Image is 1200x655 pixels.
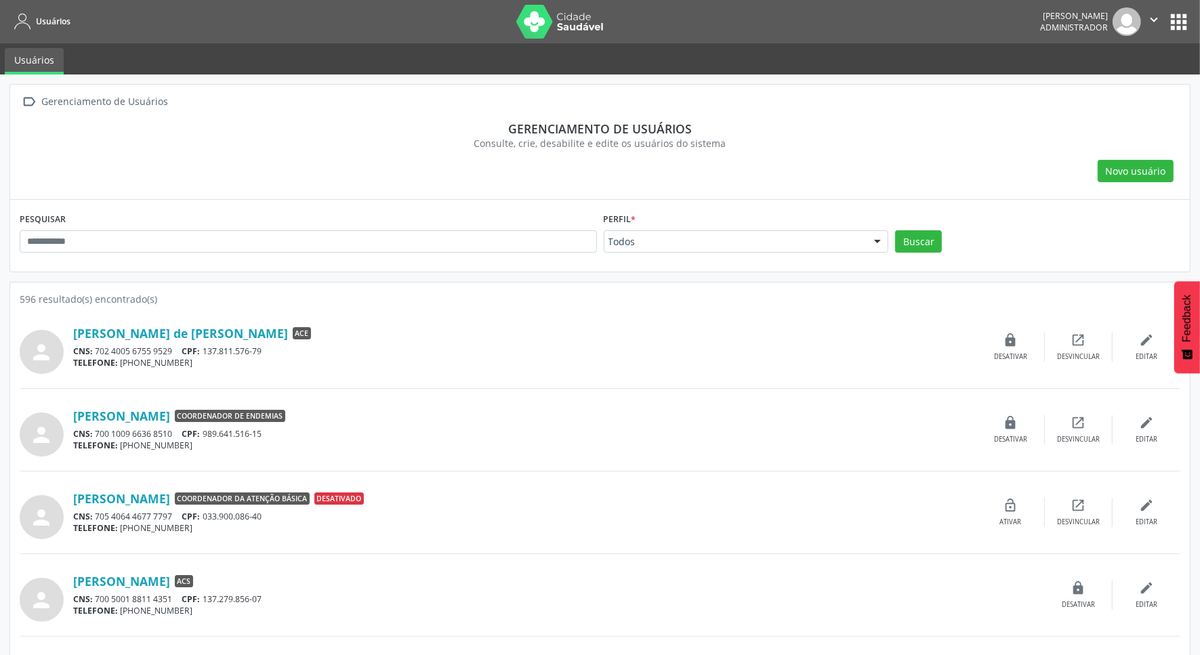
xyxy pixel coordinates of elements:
[73,605,1045,616] div: [PHONE_NUMBER]
[1071,415,1086,430] i: open_in_new
[5,48,64,75] a: Usuários
[73,357,118,368] span: TELEFONE:
[73,574,170,589] a: [PERSON_NAME]
[73,345,977,357] div: 702 4005 6755 9529 137.811.576-79
[175,410,285,422] span: Coordenador de Endemias
[73,345,93,357] span: CNS:
[994,435,1027,444] div: Desativar
[1057,352,1100,362] div: Desvincular
[20,209,66,230] label: PESQUISAR
[73,511,977,522] div: 705 4064 4677 7797 033.900.086-40
[1167,10,1191,34] button: apps
[175,575,193,587] span: ACS
[182,511,201,522] span: CPF:
[604,209,636,230] label: Perfil
[1139,415,1154,430] i: edit
[36,16,70,27] span: Usuários
[20,92,39,112] i: 
[1000,517,1022,527] div: Ativar
[1139,498,1154,513] i: edit
[29,136,1171,150] div: Consulte, crie, desabilite e edite os usuários do sistema
[182,593,201,605] span: CPF:
[895,230,942,253] button: Buscar
[1040,10,1108,22] div: [PERSON_NAME]
[30,423,54,447] i: person
[20,292,1180,306] div: 596 resultado(s) encontrado(s)
[73,491,170,506] a: [PERSON_NAME]
[73,593,93,605] span: CNS:
[30,588,54,612] i: person
[608,235,861,249] span: Todos
[1136,435,1157,444] div: Editar
[9,10,70,33] a: Usuários
[73,511,93,522] span: CNS:
[314,492,364,505] span: Desativado
[73,522,977,534] div: [PHONE_NUMBER]
[1098,160,1174,183] button: Novo usuário
[1113,7,1141,36] img: img
[1146,12,1161,27] i: 
[20,92,171,112] a:  Gerenciamento de Usuários
[1136,517,1157,527] div: Editar
[182,345,201,357] span: CPF:
[293,327,311,339] span: ACE
[1057,517,1100,527] div: Desvincular
[1139,580,1154,595] i: edit
[1136,352,1157,362] div: Editar
[73,408,170,423] a: [PERSON_NAME]
[1004,333,1018,347] i: lock
[1136,600,1157,610] div: Editar
[1040,22,1108,33] span: Administrador
[1071,333,1086,347] i: open_in_new
[73,326,288,341] a: [PERSON_NAME] de [PERSON_NAME]
[182,428,201,440] span: CPF:
[30,340,54,364] i: person
[30,505,54,530] i: person
[73,428,93,440] span: CNS:
[73,593,1045,605] div: 700 5001 8811 4351 137.279.856-07
[1174,281,1200,373] button: Feedback - Mostrar pesquisa
[1181,295,1193,342] span: Feedback
[73,522,118,534] span: TELEFONE:
[39,92,171,112] div: Gerenciamento de Usuários
[1071,580,1086,595] i: lock
[1071,498,1086,513] i: open_in_new
[1141,7,1167,36] button: 
[1004,498,1018,513] i: lock_open
[994,352,1027,362] div: Desativar
[1004,415,1018,430] i: lock
[1106,164,1166,178] span: Novo usuário
[73,428,977,440] div: 700 1009 6636 8510 989.641.516-15
[29,121,1171,136] div: Gerenciamento de usuários
[1057,435,1100,444] div: Desvincular
[73,440,977,451] div: [PHONE_NUMBER]
[1139,333,1154,347] i: edit
[73,605,118,616] span: TELEFONE:
[73,440,118,451] span: TELEFONE:
[175,492,310,505] span: Coordenador da Atenção Básica
[1062,600,1095,610] div: Desativar
[73,357,977,368] div: [PHONE_NUMBER]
